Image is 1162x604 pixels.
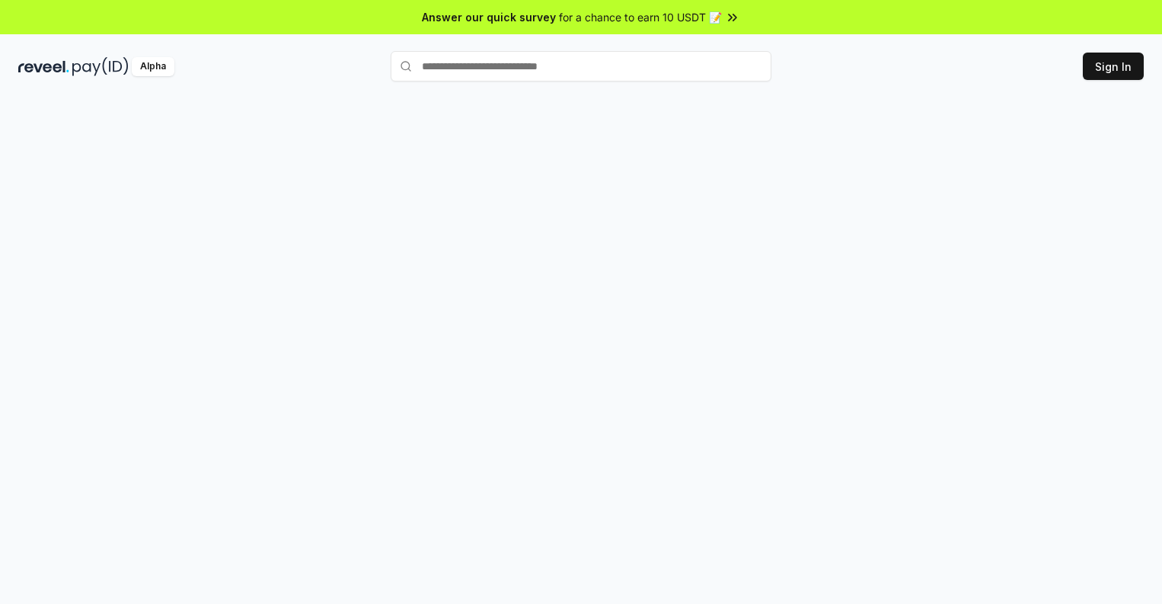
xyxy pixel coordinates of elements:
[422,9,556,25] span: Answer our quick survey
[559,9,722,25] span: for a chance to earn 10 USDT 📝
[72,57,129,76] img: pay_id
[18,57,69,76] img: reveel_dark
[1083,53,1144,80] button: Sign In
[132,57,174,76] div: Alpha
